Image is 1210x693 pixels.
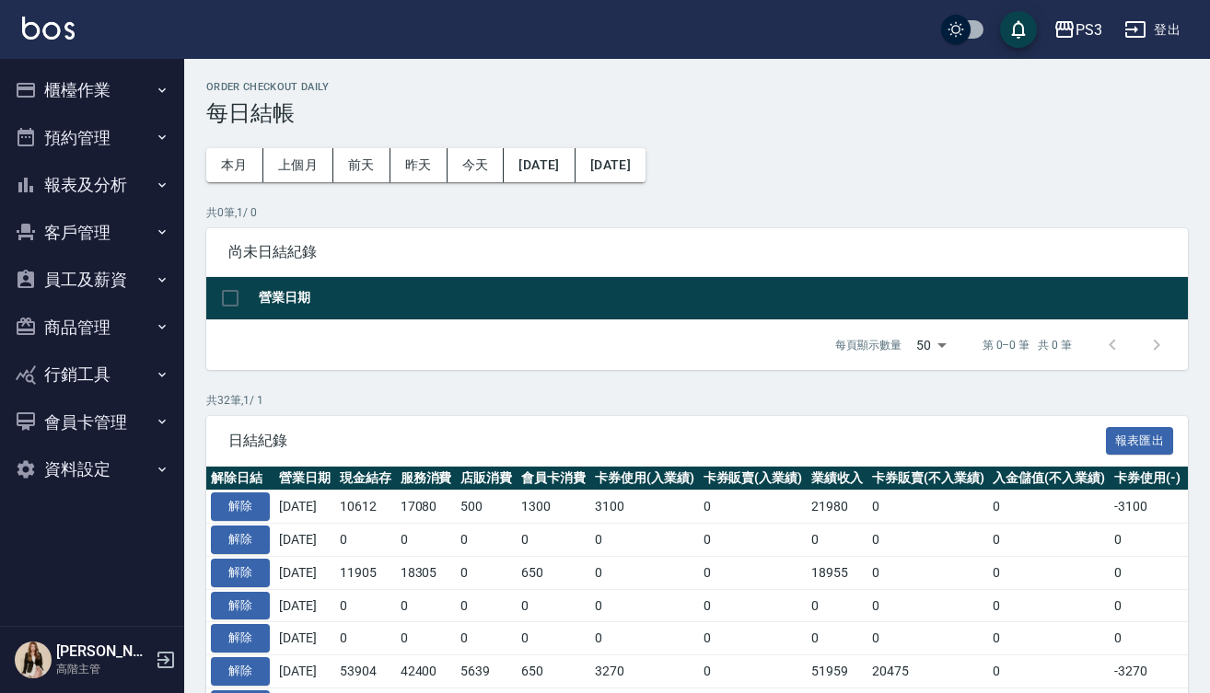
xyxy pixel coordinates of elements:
[211,492,270,521] button: 解除
[699,655,808,688] td: 0
[7,66,177,114] button: 櫃檯作業
[517,524,590,557] td: 0
[396,589,457,622] td: 0
[988,467,1110,491] th: 入金儲值(不入業績)
[1110,655,1185,688] td: -3270
[1046,11,1110,49] button: PS3
[396,524,457,557] td: 0
[456,589,517,622] td: 0
[517,655,590,688] td: 650
[988,491,1110,524] td: 0
[699,556,808,589] td: 0
[699,622,808,655] td: 0
[7,161,177,209] button: 報表及分析
[274,622,335,655] td: [DATE]
[1117,13,1188,47] button: 登出
[335,556,396,589] td: 11905
[206,148,263,182] button: 本月
[396,467,457,491] th: 服務消費
[7,445,177,493] button: 資料設定
[274,524,335,557] td: [DATE]
[228,432,1106,450] span: 日結紀錄
[396,622,457,655] td: 0
[867,589,989,622] td: 0
[988,556,1110,589] td: 0
[807,491,867,524] td: 21980
[263,148,333,182] button: 上個月
[1110,467,1185,491] th: 卡券使用(-)
[576,148,646,182] button: [DATE]
[274,467,335,491] th: 營業日期
[335,622,396,655] td: 0
[590,556,699,589] td: 0
[333,148,390,182] button: 前天
[7,256,177,304] button: 員工及薪資
[456,467,517,491] th: 店販消費
[56,642,150,661] h5: [PERSON_NAME]
[206,100,1188,126] h3: 每日結帳
[699,589,808,622] td: 0
[254,277,1188,320] th: 營業日期
[590,622,699,655] td: 0
[988,622,1110,655] td: 0
[390,148,448,182] button: 昨天
[835,337,902,353] p: 每頁顯示數量
[335,491,396,524] td: 10612
[206,467,274,491] th: 解除日結
[396,556,457,589] td: 18305
[448,148,505,182] button: 今天
[56,661,150,677] p: 高階主管
[1110,556,1185,589] td: 0
[211,526,270,554] button: 解除
[1110,524,1185,557] td: 0
[807,524,867,557] td: 0
[1000,11,1037,48] button: save
[456,556,517,589] td: 0
[867,622,989,655] td: 0
[699,491,808,524] td: 0
[211,657,270,686] button: 解除
[807,622,867,655] td: 0
[867,491,989,524] td: 0
[988,524,1110,557] td: 0
[699,524,808,557] td: 0
[517,556,590,589] td: 650
[699,467,808,491] th: 卡券販賣(入業績)
[867,524,989,557] td: 0
[1110,589,1185,622] td: 0
[274,589,335,622] td: [DATE]
[456,491,517,524] td: 500
[211,559,270,587] button: 解除
[211,592,270,620] button: 解除
[335,467,396,491] th: 現金結存
[7,114,177,162] button: 預約管理
[517,491,590,524] td: 1300
[517,467,590,491] th: 會員卡消費
[867,655,989,688] td: 20475
[22,17,75,40] img: Logo
[15,641,52,678] img: Person
[396,491,457,524] td: 17080
[1106,431,1174,448] a: 報表匯出
[206,81,1188,93] h2: Order checkout daily
[396,655,457,688] td: 42400
[274,556,335,589] td: [DATE]
[807,556,867,589] td: 18955
[7,209,177,257] button: 客戶管理
[335,589,396,622] td: 0
[1076,18,1102,41] div: PS3
[590,467,699,491] th: 卡券使用(入業績)
[1110,491,1185,524] td: -3100
[274,491,335,524] td: [DATE]
[504,148,575,182] button: [DATE]
[228,243,1166,261] span: 尚未日結紀錄
[456,524,517,557] td: 0
[590,589,699,622] td: 0
[517,622,590,655] td: 0
[1110,622,1185,655] td: 0
[7,398,177,446] button: 會員卡管理
[7,351,177,398] button: 行銷工具
[988,589,1110,622] td: 0
[1106,427,1174,456] button: 報表匯出
[335,655,396,688] td: 53904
